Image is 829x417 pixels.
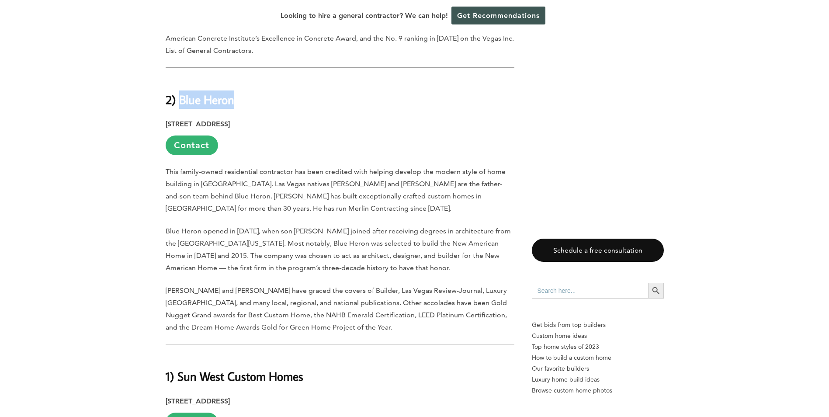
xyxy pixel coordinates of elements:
[451,7,545,24] a: Get Recommendations
[532,330,664,341] a: Custom home ideas
[166,285,514,334] p: [PERSON_NAME] and [PERSON_NAME] have graced the covers of Builder, Las Vegas Review-Journal, Luxu...
[166,136,218,155] a: Contact
[166,92,234,107] strong: 2) Blue Heron
[532,320,664,330] p: Get bids from top builders
[166,166,514,215] p: This family-owned residential contractor has been credited with helping develop the modern style ...
[532,283,648,299] input: Search here...
[532,363,664,374] a: Our favorite builders
[651,286,661,295] svg: Search
[532,341,664,352] a: Top home styles of 2023
[532,352,664,363] a: How to build a custom home
[166,225,514,274] p: Blue Heron opened in [DATE], when son [PERSON_NAME] joined after receiving degrees in architectur...
[166,120,230,128] strong: [STREET_ADDRESS]
[532,374,664,385] a: Luxury home build ideas
[166,397,230,405] strong: [STREET_ADDRESS]
[532,385,664,396] a: Browse custom home photos
[166,368,303,384] strong: 1) Sun West Custom Homes
[532,239,664,262] a: Schedule a free consultation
